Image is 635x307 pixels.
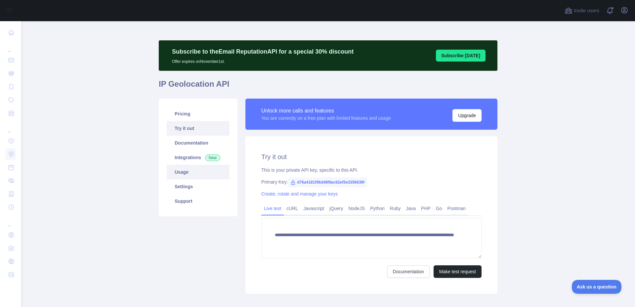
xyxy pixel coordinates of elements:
div: ... [5,120,16,134]
a: Pricing [167,107,230,121]
div: This is your private API key, specific to this API. [261,167,482,173]
a: cURL [284,203,301,214]
div: Unlock more calls and features [261,107,391,115]
a: Documentation [387,265,430,278]
p: Subscribe to the Email Reputation API for a special 30 % discount [172,47,354,56]
button: Make test request [434,265,482,278]
button: Upgrade [452,109,482,122]
div: You are currently on a free plan with limited features and usage [261,115,391,121]
button: Subscribe [DATE] [436,50,486,62]
span: d76a4181f06d49f9ac62ef5e3356639f [288,177,367,187]
a: Try it out [167,121,230,136]
p: Offer expires on November 1st. [172,56,354,64]
span: Invite users [574,7,599,15]
a: Live test [261,203,284,214]
a: Python [367,203,387,214]
a: Support [167,194,230,208]
a: jQuery [327,203,346,214]
h2: Try it out [261,152,482,161]
a: PHP [418,203,433,214]
a: Create, rotate and manage your keys [261,191,338,197]
a: Documentation [167,136,230,150]
span: New [205,154,220,161]
iframe: Toggle Customer Support [572,280,622,294]
a: Java [403,203,419,214]
a: Usage [167,165,230,179]
h1: IP Geolocation API [159,79,497,95]
a: Integrations New [167,150,230,165]
a: Settings [167,179,230,194]
a: Postman [445,203,468,214]
div: Primary Key: [261,179,482,185]
a: Javascript [301,203,327,214]
a: NodeJS [346,203,367,214]
a: Go [433,203,445,214]
div: ... [5,40,16,53]
button: Invite users [563,5,601,16]
a: Ruby [387,203,403,214]
div: ... [5,214,16,228]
